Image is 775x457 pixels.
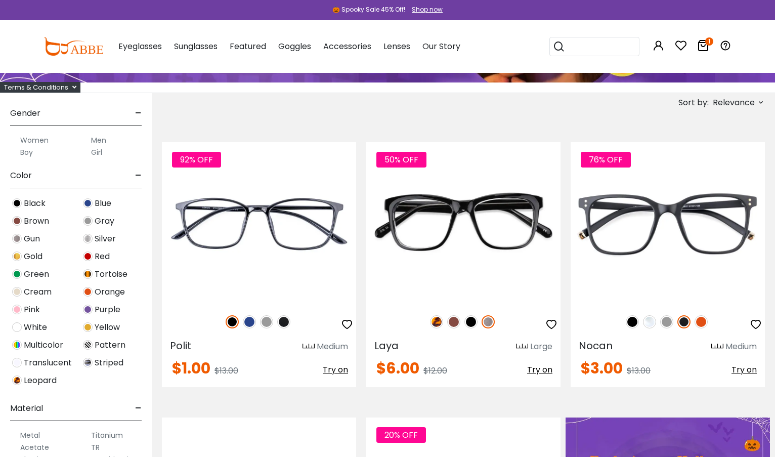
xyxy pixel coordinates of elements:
span: - [135,163,142,188]
span: Pink [24,304,40,316]
span: Cream [24,286,52,298]
span: Gold [24,251,42,263]
span: White [24,321,47,334]
span: Leopard [24,375,57,387]
span: Red [95,251,110,263]
span: Accessories [323,40,371,52]
span: Multicolor [24,339,63,351]
img: Leopard [12,376,22,385]
span: $6.00 [376,357,419,379]
span: Sort by: [678,97,709,108]
a: 1 [697,41,709,53]
span: Purple [95,304,120,316]
label: Girl [91,146,102,158]
span: Black [24,197,46,210]
img: Blue [243,315,256,328]
span: Silver [95,233,116,245]
label: Boy [20,146,33,158]
span: Goggles [278,40,311,52]
img: Black [464,315,478,328]
label: Men [91,134,106,146]
span: $13.00 [214,365,238,377]
img: size ruler [516,343,528,351]
span: Color [10,163,32,188]
img: Gun [482,315,495,328]
span: Try on [731,364,757,376]
span: Gender [10,101,40,126]
img: Orange [695,315,708,328]
span: 20% OFF [376,427,426,443]
img: Leopard [430,315,443,328]
img: Gun Laya - Plastic ,Universal Bridge Fit [366,142,561,304]
img: Translucent [12,358,22,367]
span: Orange [95,286,125,298]
a: Shop now [407,5,443,14]
span: Gun [24,233,40,245]
span: Material [10,396,43,421]
span: Green [24,268,49,280]
img: Brown [447,315,460,328]
span: Nocan [579,339,613,353]
img: Yellow [83,322,93,332]
img: Black [626,315,639,328]
img: Red [83,252,93,261]
div: Shop now [412,5,443,14]
span: Blue [95,197,111,210]
span: - [135,101,142,126]
img: Tortoise [83,269,93,279]
span: - [135,396,142,421]
img: Black Polit - TR ,Universal Bridge Fit [162,142,356,304]
span: Translucent [24,357,72,369]
span: Relevance [713,94,755,112]
span: Try on [323,364,348,376]
img: Green [12,269,22,279]
span: Pattern [95,339,125,351]
span: Polit [170,339,191,353]
img: abbeglasses.com [44,37,103,56]
img: Matte Black [677,315,691,328]
span: $3.00 [581,357,623,379]
div: Large [530,341,552,353]
span: Brown [24,215,49,227]
img: size ruler [303,343,315,351]
img: Multicolor [12,340,22,350]
span: Tortoise [95,268,127,280]
button: Try on [323,361,348,379]
img: Cream [12,287,22,297]
span: $1.00 [172,357,210,379]
div: Medium [725,341,757,353]
img: Clear [643,315,656,328]
span: Try on [527,364,552,376]
span: Lenses [383,40,410,52]
span: Yellow [95,321,120,334]
img: Pattern [83,340,93,350]
label: Acetate [20,441,49,453]
button: Try on [731,361,757,379]
div: 🎃 Spooky Sale 45% Off! [332,5,405,14]
img: Orange [83,287,93,297]
span: 50% OFF [376,152,426,168]
label: Women [20,134,49,146]
span: 92% OFF [172,152,221,168]
img: Black [226,315,239,328]
img: White [12,322,22,332]
img: Purple [83,305,93,314]
span: 76% OFF [581,152,631,168]
label: Metal [20,429,40,441]
img: Matte Black [277,315,290,328]
img: Matte-black Nocan - TR ,Universal Bridge Fit [571,142,765,304]
img: Gray [83,216,93,226]
span: $12.00 [423,365,447,377]
img: Brown [12,216,22,226]
span: Gray [95,215,114,227]
img: Gold [12,252,22,261]
img: Pink [12,305,22,314]
img: size ruler [711,343,723,351]
img: Gun [12,234,22,243]
img: Striped [83,358,93,367]
img: Blue [83,198,93,208]
button: Try on [527,361,552,379]
label: Titanium [91,429,123,441]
